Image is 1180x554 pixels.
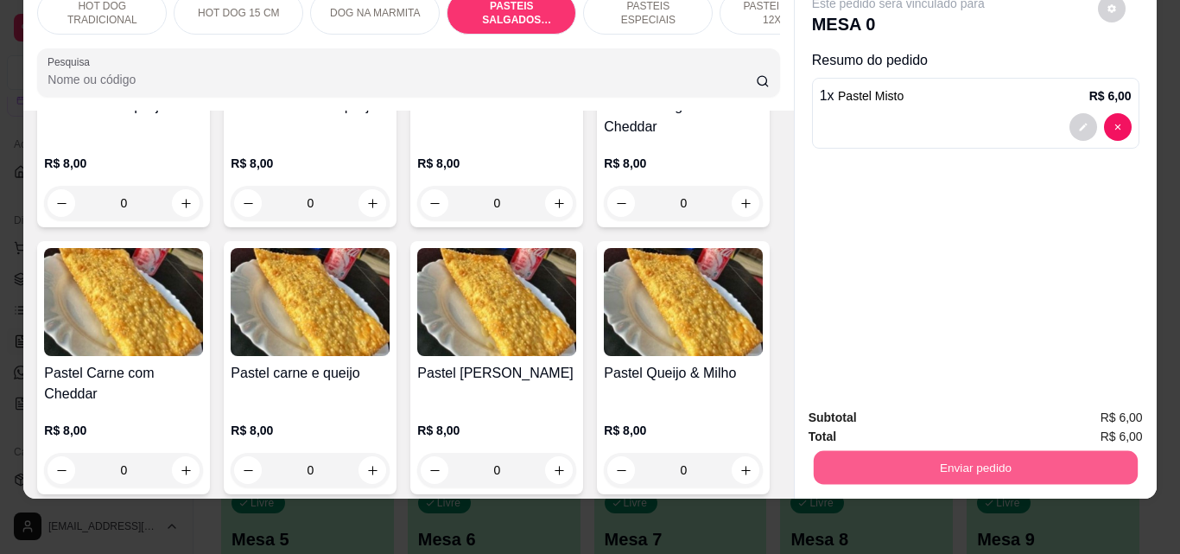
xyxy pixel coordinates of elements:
button: increase-product-quantity [545,456,573,484]
button: decrease-product-quantity [607,456,635,484]
p: Resumo do pedido [812,50,1139,71]
p: R$ 8,00 [231,155,390,172]
button: decrease-product-quantity [421,456,448,484]
p: R$ 8,00 [417,155,576,172]
p: R$ 8,00 [44,422,203,439]
img: product-image [417,248,576,356]
button: increase-product-quantity [172,456,200,484]
span: Pastel Misto [838,89,904,103]
button: increase-product-quantity [358,456,386,484]
button: Enviar pedido [813,450,1137,484]
button: increase-product-quantity [732,189,759,217]
strong: Total [809,430,836,443]
button: decrease-product-quantity [234,456,262,484]
p: R$ 6,00 [1089,87,1132,105]
p: MESA 0 [812,12,985,36]
button: decrease-product-quantity [48,456,75,484]
p: R$ 8,00 [604,155,763,172]
input: Pesquisa [48,71,756,88]
img: product-image [231,248,390,356]
p: HOT DOG 15 CM [198,6,279,20]
button: increase-product-quantity [545,189,573,217]
p: R$ 8,00 [604,422,763,439]
button: increase-product-quantity [358,189,386,217]
img: product-image [604,248,763,356]
h4: Pastel Queijo & Milho [604,363,763,384]
label: Pesquisa [48,54,96,69]
h4: Pastel Carne com Cheddar [44,363,203,404]
p: R$ 8,00 [44,155,203,172]
img: product-image [44,248,203,356]
button: decrease-product-quantity [234,189,262,217]
button: decrease-product-quantity [48,189,75,217]
h4: Pastel [PERSON_NAME] [417,363,576,384]
span: R$ 6,00 [1101,427,1143,446]
p: DOG NA MARMITA [330,6,420,20]
p: R$ 8,00 [417,422,576,439]
button: decrease-product-quantity [607,189,635,217]
button: increase-product-quantity [172,189,200,217]
p: R$ 8,00 [231,422,390,439]
strong: Subtotal [809,411,857,424]
p: 1 x [820,86,904,106]
button: increase-product-quantity [732,456,759,484]
span: R$ 6,00 [1101,408,1143,427]
button: decrease-product-quantity [1104,113,1132,141]
h4: Pastel Frango com Cheddar [604,96,763,137]
button: decrease-product-quantity [421,189,448,217]
h4: Pastel carne e queijo [231,363,390,384]
button: decrease-product-quantity [1069,113,1097,141]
